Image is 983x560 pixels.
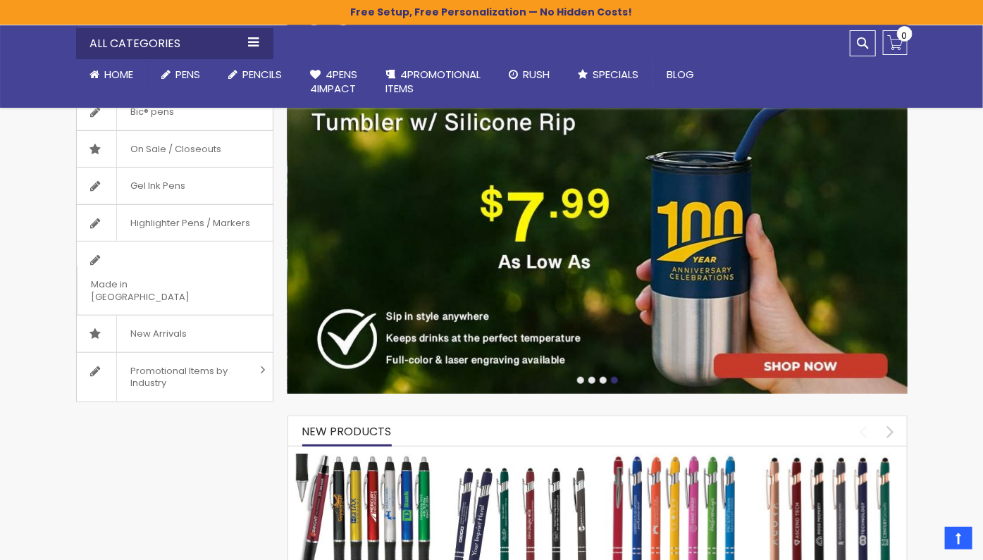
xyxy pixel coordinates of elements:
[116,353,256,402] span: Promotional Items by Industry
[302,423,392,440] span: New Products
[311,67,358,96] span: 4Pens 4impact
[116,168,200,204] span: Gel Ink Pens
[883,30,908,55] a: 0
[77,131,273,168] a: On Sale / Closeouts
[77,205,273,242] a: Highlighter Pens / Markers
[851,419,876,444] div: prev
[605,453,746,465] a: Ellipse Softy Brights with Stylus Pen - Laser
[450,453,591,465] a: Custom Soft Touch Metal Pen - Stylus Top
[116,131,236,168] span: On Sale / Closeouts
[297,59,372,105] a: 4Pens4impact
[116,94,189,130] span: Bic® pens
[105,67,134,82] span: Home
[176,67,201,82] span: Pens
[77,94,273,130] a: Bic® pens
[76,59,148,90] a: Home
[879,419,903,444] div: next
[295,453,436,465] a: The Barton Custom Pens Special Offer
[386,67,481,96] span: 4PROMOTIONAL ITEMS
[495,59,564,90] a: Rush
[524,67,550,82] span: Rush
[945,527,972,549] a: Top
[759,453,900,465] a: Ellipse Softy Rose Gold Classic with Stylus Pen - Silver Laser
[77,168,273,204] a: Gel Ink Pens
[77,353,273,402] a: Promotional Items by Industry
[902,29,908,42] span: 0
[653,59,709,90] a: Blog
[243,67,283,82] span: Pencils
[564,59,653,90] a: Specials
[667,67,695,82] span: Blog
[215,59,297,90] a: Pencils
[372,59,495,105] a: 4PROMOTIONALITEMS
[288,64,908,394] img: /16-oz-the-sipster-vacuum-sealed-tumbler-with-silicone-rip.html
[116,316,202,352] span: New Arrivals
[593,67,639,82] span: Specials
[148,59,215,90] a: Pens
[77,316,273,352] a: New Arrivals
[76,28,273,59] div: All Categories
[116,205,265,242] span: Highlighter Pens / Markers
[77,266,237,315] span: Made in [GEOGRAPHIC_DATA]
[77,242,273,315] a: Made in [GEOGRAPHIC_DATA]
